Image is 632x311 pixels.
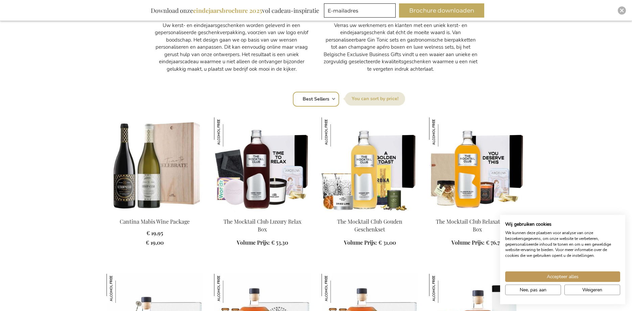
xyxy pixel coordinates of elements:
[107,209,203,216] a: Cantina Mabis Wine Package
[429,274,458,303] img: Gepersonaliseerde Non-Alcoholische Cuban Spiced Rum Set
[107,274,136,303] img: Gepersonaliseerde Non-Alcoholische Cuban Spiced Rum Prestige Set
[520,286,546,293] span: Nee, pas aan
[322,209,418,216] a: The Mocktail Club Golden Gift Set Ginger Gem The Mocktail Club Gouden Geschenkset
[429,209,526,216] a: The Mocktail Club Relaxation Gift Box The Mocktail Club Relaxation Gift Box
[148,3,322,18] div: Download onze vol cadeau-inspiratie
[505,285,561,295] button: Pas cookie voorkeuren aan
[322,117,418,212] img: The Mocktail Club Golden Gift Set Ginger Gem
[344,239,396,247] a: Volume Prijs: € 31,00
[344,239,377,246] span: Volume Prijs:
[436,218,519,233] a: The Mocktail Club Relaxation Gift Box
[322,274,351,303] img: Gepersonaliseerde Non-Alcoholisch Cuban Spiced Rum Geschenk
[224,218,301,233] a: The Mocktail Club Luxury Relax Box
[237,239,270,246] span: Volume Prijs:
[271,239,288,246] span: € 53,30
[237,239,288,247] a: Volume Prijs: € 53,30
[451,239,485,246] span: Volume Prijs:
[146,229,163,237] span: € 19,95
[547,273,579,280] span: Accepteer alles
[337,218,402,233] a: The Mocktail Club Gouden Geschenkset
[582,286,602,293] span: Weigeren
[429,117,526,212] img: The Mocktail Club Relaxation Gift Box
[505,221,620,227] h2: Wij gebruiken cookies
[107,117,203,212] img: Cantina Mabis Wine Package
[214,117,243,147] img: The Mocktail Club Luxury Relax Box
[378,239,396,246] span: € 31,00
[451,239,503,247] a: Volume Prijs: € 76,70
[486,239,503,246] span: € 76,70
[214,209,311,216] a: The Mocktail Club Luxury Relax Box The Mocktail Club Luxury Relax Box
[505,230,620,259] p: We kunnen deze plaatsen voor analyse van onze bezoekersgegevens, om onze website te verbeteren, g...
[324,3,398,20] form: marketing offers and promotions
[324,3,396,18] input: E-mailadres
[193,6,262,15] b: eindejaarsbrochure 2025
[323,22,478,73] p: Verras uw werknemers en klanten met een uniek kerst- en eindejaarsgeschenk dat écht de moeite waa...
[399,3,484,18] button: Brochure downloaden
[564,285,620,295] button: Alle cookies weigeren
[618,6,626,15] div: Close
[146,239,164,246] span: € 19,00
[322,117,351,147] img: The Mocktail Club Gouden Geschenkset
[345,92,405,106] label: Sorteer op
[146,239,164,247] a: € 19,00
[214,274,243,303] img: Gepersonaliseerde Non-Alcoholisch Cuban Spiced Rum Geschenk
[120,218,190,225] a: Cantina Mabis Wine Package
[214,117,311,212] img: The Mocktail Club Luxury Relax Box
[620,8,624,13] img: Close
[429,117,458,147] img: The Mocktail Club Relaxation Gift Box
[154,22,309,73] p: Uw kerst- en eindejaarsgeschenken worden geleverd in een gepersonaliseerde geschenkverpakking, vo...
[505,271,620,282] button: Accepteer alle cookies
